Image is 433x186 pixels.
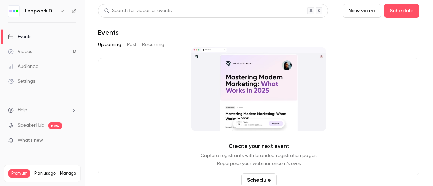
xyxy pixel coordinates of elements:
div: Audience [8,63,38,70]
iframe: Noticeable Trigger [68,138,76,144]
span: Premium [8,169,30,178]
li: help-dropdown-opener [8,107,76,114]
div: Settings [8,78,35,85]
span: new [48,122,62,129]
img: Leapwork Field [8,6,19,17]
span: What's new [18,137,43,144]
button: New video [343,4,381,18]
a: SpeakerHub [18,122,44,129]
p: Create your next event [229,142,289,150]
button: Schedule [384,4,419,18]
button: Past [127,39,137,50]
a: Manage [60,171,76,176]
span: Plan usage [34,171,56,176]
div: Videos [8,48,32,55]
p: Capture registrants with branded registration pages. Repurpose your webinar once it's over. [201,152,317,168]
div: Search for videos or events [104,7,172,15]
div: Events [8,33,31,40]
h6: Leapwork Field [25,8,57,15]
span: Help [18,107,27,114]
h1: Events [98,28,119,36]
button: Recurring [142,39,165,50]
button: Upcoming [98,39,121,50]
